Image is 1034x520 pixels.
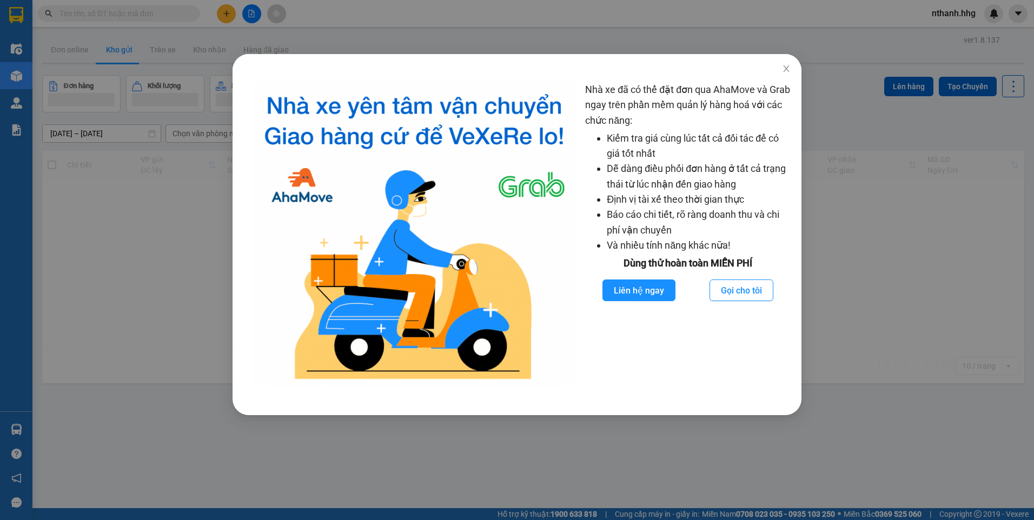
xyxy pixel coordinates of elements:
[607,207,790,238] li: Báo cáo chi tiết, rõ ràng doanh thu và chi phí vận chuyển
[607,238,790,253] li: Và nhiều tính năng khác nữa!
[602,279,675,301] button: Liên hệ ngay
[710,279,773,301] button: Gọi cho tôi
[607,131,790,162] li: Kiểm tra giá cùng lúc tất cả đối tác để có giá tốt nhất
[782,64,791,73] span: close
[252,82,576,388] img: logo
[721,284,762,297] span: Gọi cho tôi
[607,192,790,207] li: Định vị tài xế theo thời gian thực
[607,161,790,192] li: Dễ dàng điều phối đơn hàng ở tất cả trạng thái từ lúc nhận đến giao hàng
[771,54,801,84] button: Close
[614,284,664,297] span: Liên hệ ngay
[585,256,790,271] div: Dùng thử hoàn toàn MIỄN PHÍ
[585,82,790,388] div: Nhà xe đã có thể đặt đơn qua AhaMove và Grab ngay trên phần mềm quản lý hàng hoá với các chức năng:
